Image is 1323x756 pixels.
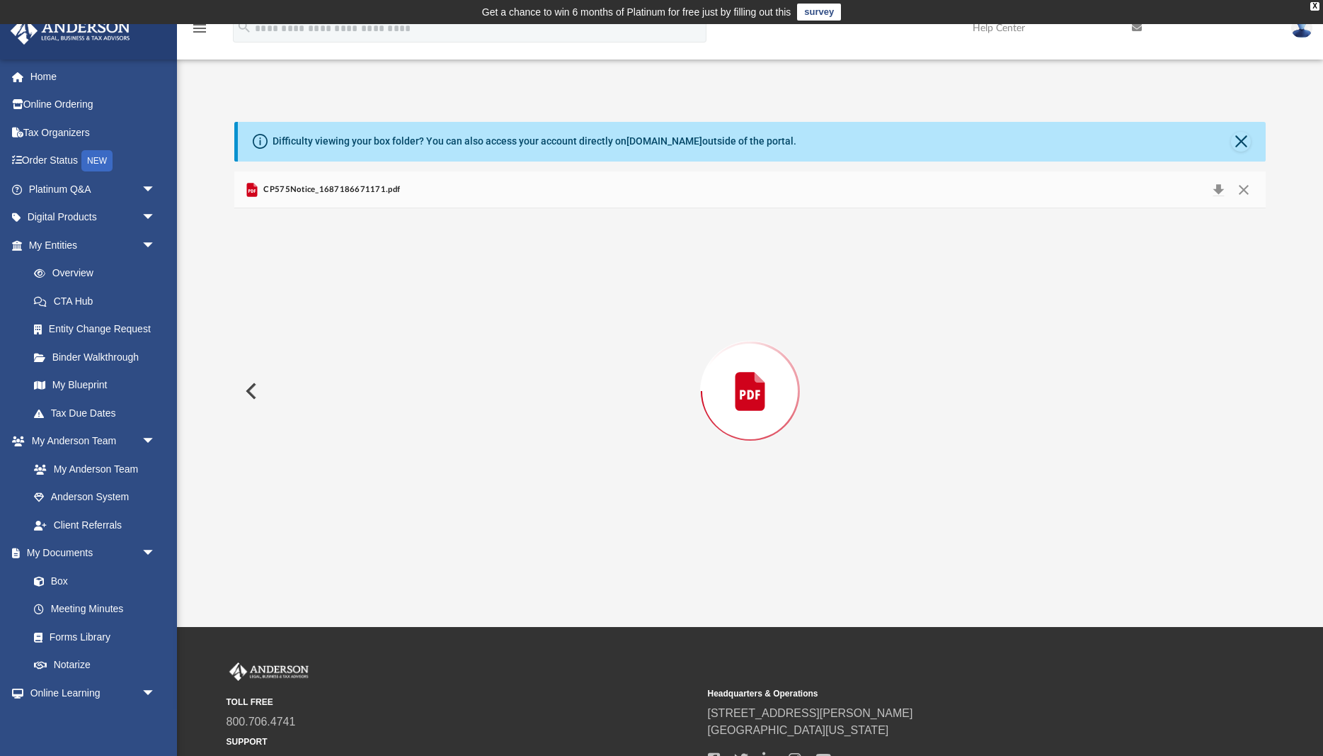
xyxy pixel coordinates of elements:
[1291,18,1312,38] img: User Pic
[142,427,170,456] span: arrow_drop_down
[10,175,177,203] a: Platinum Q&Aarrow_drop_down
[20,259,177,288] a: Overview
[142,175,170,204] span: arrow_drop_down
[227,735,698,748] small: SUPPORT
[708,687,1179,700] small: Headquarters & Operations
[236,19,252,35] i: search
[227,716,296,728] a: 800.706.4741
[10,147,177,176] a: Order StatusNEW
[260,184,400,196] span: CP575Notice_1687186671171.pdf
[20,399,177,427] a: Tax Due Dates
[142,679,170,708] span: arrow_drop_down
[10,679,170,707] a: Online Learningarrow_drop_down
[20,623,163,651] a: Forms Library
[227,662,311,681] img: Anderson Advisors Platinum Portal
[234,171,1266,575] div: Preview
[20,315,177,344] a: Entity Change Request
[20,707,170,735] a: Courses
[20,371,170,400] a: My Blueprint
[797,4,841,21] a: survey
[10,62,177,91] a: Home
[20,343,177,371] a: Binder Walkthrough
[191,27,208,37] a: menu
[273,134,796,149] div: Difficulty viewing your box folder? You can also access your account directly on outside of the p...
[1231,132,1251,152] button: Close
[10,231,177,259] a: My Entitiesarrow_drop_down
[20,567,163,595] a: Box
[6,17,134,45] img: Anderson Advisors Platinum Portal
[227,696,698,709] small: TOLL FREE
[482,4,791,21] div: Get a chance to win 6 months of Platinum for free just by filling out this
[10,118,177,147] a: Tax Organizers
[10,203,177,232] a: Digital Productsarrow_drop_down
[20,511,170,539] a: Client Referrals
[20,651,170,679] a: Notarize
[708,724,889,736] a: [GEOGRAPHIC_DATA][US_STATE]
[10,427,170,456] a: My Anderson Teamarrow_drop_down
[142,203,170,232] span: arrow_drop_down
[191,20,208,37] i: menu
[1231,180,1256,200] button: Close
[1310,2,1319,11] div: close
[708,707,913,719] a: [STREET_ADDRESS][PERSON_NAME]
[10,91,177,119] a: Online Ordering
[142,231,170,260] span: arrow_drop_down
[20,287,177,315] a: CTA Hub
[10,539,170,568] a: My Documentsarrow_drop_down
[142,539,170,568] span: arrow_drop_down
[20,455,163,483] a: My Anderson Team
[626,135,702,147] a: [DOMAIN_NAME]
[234,371,265,411] button: Previous File
[20,595,170,624] a: Meeting Minutes
[1205,180,1231,200] button: Download
[81,150,113,171] div: NEW
[20,483,170,512] a: Anderson System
